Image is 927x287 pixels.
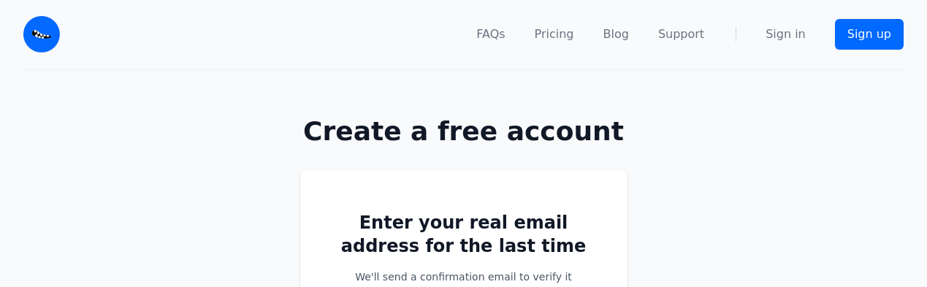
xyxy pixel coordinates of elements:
[253,117,674,146] h1: Create a free account
[476,26,505,43] a: FAQs
[603,26,629,43] a: Blog
[535,26,574,43] a: Pricing
[23,16,60,53] img: Email Monster
[658,26,704,43] a: Support
[330,211,598,258] h2: Enter your real email address for the last time
[330,269,598,284] p: We'll send a confirmation email to verify it
[835,19,904,50] a: Sign up
[766,26,806,43] a: Sign in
